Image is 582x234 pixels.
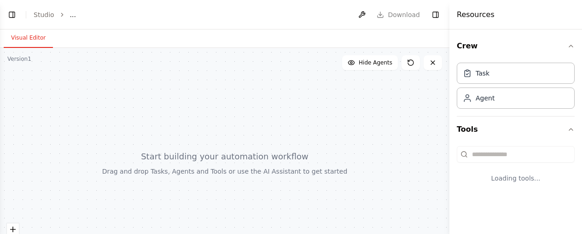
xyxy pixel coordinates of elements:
div: Version 1 [7,55,31,63]
nav: breadcrumb [34,10,76,19]
h4: Resources [457,9,495,20]
span: ... [70,10,76,19]
div: Loading tools... [457,166,575,190]
button: Tools [457,117,575,142]
div: Crew [457,59,575,116]
button: Hide Agents [342,55,398,70]
button: Show left sidebar [6,8,18,21]
button: Hide right sidebar [429,8,442,21]
div: Agent [476,94,495,103]
button: Crew [457,33,575,59]
span: Hide Agents [359,59,392,66]
div: Tools [457,142,575,198]
a: Studio [34,11,54,18]
div: Task [476,69,489,78]
button: Visual Editor [4,29,53,48]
